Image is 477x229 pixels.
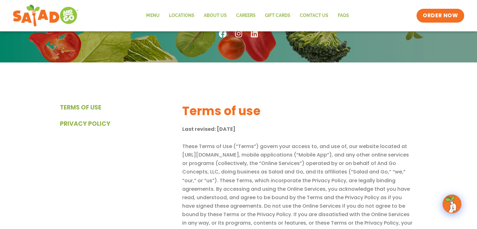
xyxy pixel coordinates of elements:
[60,103,179,112] a: Terms of use
[60,120,110,129] span: Privacy policy
[333,8,353,23] a: FAQs
[423,12,458,19] span: ORDER NOW
[443,195,461,213] img: wpChatIcon
[60,103,101,112] span: Terms of use
[141,8,353,23] nav: Menu
[60,120,179,129] a: Privacy policy
[182,125,235,133] b: Last revised: [DATE]
[231,8,260,23] a: Careers
[13,3,79,28] img: new-SAG-logo-768×292
[164,8,199,23] a: Locations
[141,8,164,23] a: Menu
[260,8,295,23] a: GIFT CARDS
[199,8,231,23] a: About Us
[182,103,414,119] h2: Terms of use
[416,9,464,23] a: ORDER NOW
[295,8,333,23] a: Contact Us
